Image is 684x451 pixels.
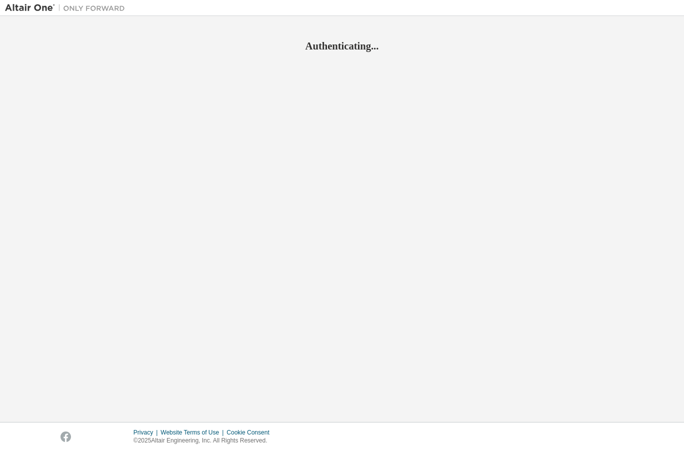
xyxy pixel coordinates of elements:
[133,428,160,436] div: Privacy
[160,428,226,436] div: Website Terms of Use
[133,436,275,445] p: © 2025 Altair Engineering, Inc. All Rights Reserved.
[60,431,71,442] img: facebook.svg
[5,3,130,13] img: Altair One
[5,39,679,52] h2: Authenticating...
[226,428,275,436] div: Cookie Consent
